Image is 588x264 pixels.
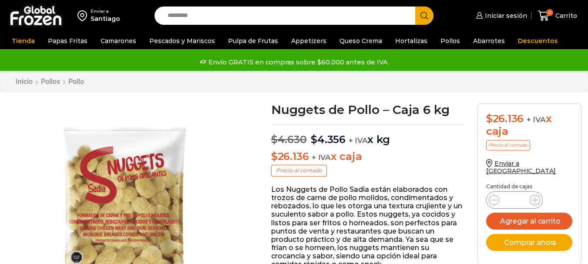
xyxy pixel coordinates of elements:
bdi: 26.136 [271,150,309,163]
bdi: 4.630 [271,133,307,146]
button: Search button [415,7,433,25]
a: Inicio [15,77,33,86]
bdi: 4.356 [311,133,346,146]
a: 0 Carrito [536,6,579,26]
a: Papas Fritas [44,33,92,49]
bdi: 26.136 [486,112,524,125]
nav: Breadcrumb [15,77,84,86]
a: Appetizers [287,33,331,49]
span: + IVA [527,115,546,124]
span: $ [271,133,278,146]
span: + IVA [349,136,368,145]
span: $ [311,133,317,146]
img: address-field-icon.svg [77,8,91,23]
a: Tienda [7,33,39,49]
div: Enviar a [91,8,120,14]
a: Pollo [68,77,84,86]
a: Hortalizas [391,33,432,49]
a: Camarones [96,33,141,49]
a: Pescados y Mariscos [145,33,219,49]
span: $ [271,150,278,163]
h1: Nuggets de Pollo – Caja 6 kg [271,104,464,116]
a: Pulpa de Frutas [224,33,282,49]
span: Carrito [553,11,577,20]
button: Comprar ahora [486,234,572,251]
button: Agregar al carrito [486,213,572,230]
p: Precio al contado [486,140,530,150]
div: x caja [486,113,572,138]
p: x caja [271,150,464,163]
a: Enviar a [GEOGRAPHIC_DATA] [486,160,556,175]
div: Santiago [91,14,120,23]
span: 0 [546,9,553,16]
span: Iniciar sesión [483,11,527,20]
a: Queso Crema [335,33,386,49]
a: Descuentos [514,33,562,49]
span: + IVA [312,153,331,162]
a: Pollos [436,33,464,49]
span: $ [486,112,493,125]
input: Product quantity [506,194,523,206]
a: Pollos [40,77,60,86]
a: Iniciar sesión [474,7,527,24]
p: Precio al contado [271,165,327,176]
a: Abarrotes [469,33,509,49]
p: Cantidad de cajas [486,184,572,190]
p: x kg [271,124,464,146]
